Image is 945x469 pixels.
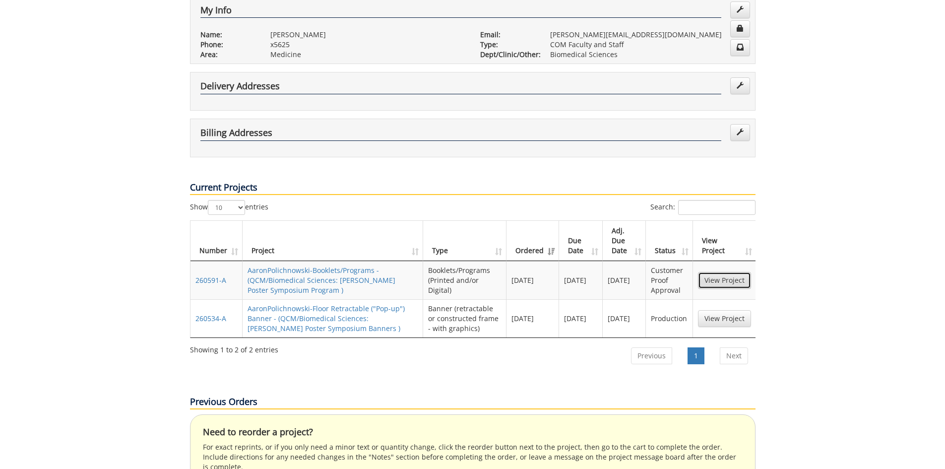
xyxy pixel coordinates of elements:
[243,221,423,261] th: Project: activate to sort column ascending
[200,30,255,40] p: Name:
[650,200,756,215] label: Search:
[730,39,750,56] a: Change Communication Preferences
[506,299,559,337] td: [DATE]
[646,299,693,337] td: Production
[698,272,751,289] a: View Project
[248,266,395,295] a: AaronPolichnowski-Booklets/Programs - (QCM/Biomedical Sciences: [PERSON_NAME] Poster Symposium Pr...
[423,299,506,337] td: Banner (retractable or constructed frame - with graphics)
[480,50,535,60] p: Dept/Clinic/Other:
[270,30,465,40] p: [PERSON_NAME]
[730,77,750,94] a: Edit Addresses
[730,124,750,141] a: Edit Addresses
[195,314,226,323] a: 260534-A
[559,299,603,337] td: [DATE]
[203,427,743,437] h4: Need to reorder a project?
[678,200,756,215] input: Search:
[423,261,506,299] td: Booklets/Programs (Printed and/or Digital)
[190,396,756,409] p: Previous Orders
[190,200,268,215] label: Show entries
[506,261,559,299] td: [DATE]
[603,221,646,261] th: Adj. Due Date: activate to sort column ascending
[550,30,745,40] p: [PERSON_NAME][EMAIL_ADDRESS][DOMAIN_NAME]
[631,347,672,364] a: Previous
[190,181,756,195] p: Current Projects
[200,50,255,60] p: Area:
[646,261,693,299] td: Customer Proof Approval
[480,30,535,40] p: Email:
[270,50,465,60] p: Medicine
[506,221,559,261] th: Ordered: activate to sort column ascending
[550,50,745,60] p: Biomedical Sciences
[559,221,603,261] th: Due Date: activate to sort column ascending
[190,341,278,355] div: Showing 1 to 2 of 2 entries
[423,221,506,261] th: Type: activate to sort column ascending
[730,20,750,37] a: Change Password
[550,40,745,50] p: COM Faculty and Staff
[559,261,603,299] td: [DATE]
[200,5,721,18] h4: My Info
[200,81,721,94] h4: Delivery Addresses
[208,200,245,215] select: Showentries
[480,40,535,50] p: Type:
[195,275,226,285] a: 260591-A
[693,221,756,261] th: View Project: activate to sort column ascending
[200,128,721,141] h4: Billing Addresses
[190,221,243,261] th: Number: activate to sort column ascending
[200,40,255,50] p: Phone:
[730,1,750,18] a: Edit Info
[603,299,646,337] td: [DATE]
[603,261,646,299] td: [DATE]
[720,347,748,364] a: Next
[248,304,405,333] a: AaronPolichnowski-Floor Retractable ("Pop-up") Banner - (QCM/Biomedical Sciences: [PERSON_NAME] P...
[270,40,465,50] p: x5625
[698,310,751,327] a: View Project
[646,221,693,261] th: Status: activate to sort column ascending
[688,347,704,364] a: 1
